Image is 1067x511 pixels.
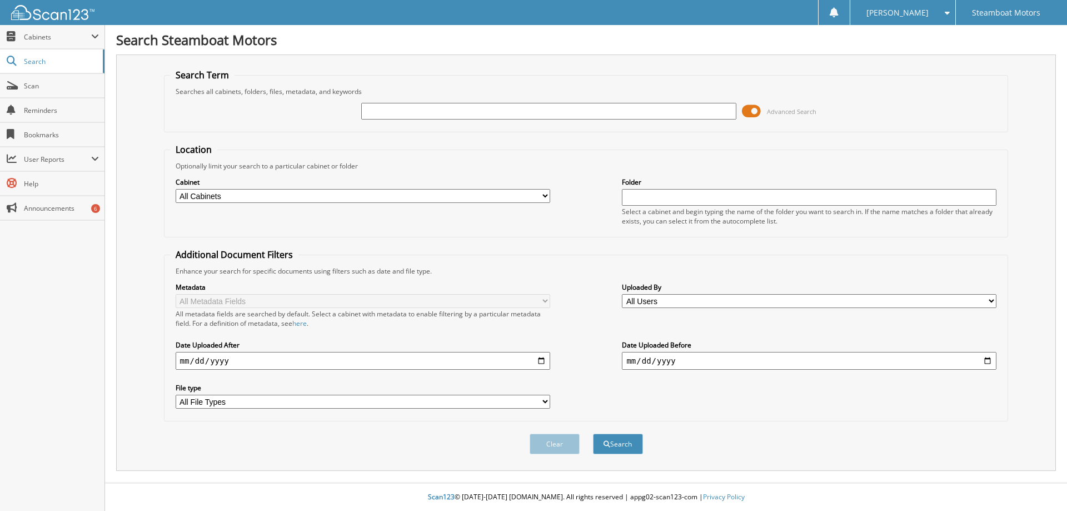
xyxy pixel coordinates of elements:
a: Privacy Policy [703,492,745,502]
input: end [622,352,996,370]
div: Enhance your search for specific documents using filters such as date and file type. [170,266,1003,276]
legend: Search Term [170,69,235,81]
button: Search [593,434,643,454]
label: Folder [622,177,996,187]
label: Metadata [176,282,550,292]
span: Steamboat Motors [972,9,1040,16]
legend: Location [170,143,217,156]
span: Advanced Search [767,107,816,116]
input: start [176,352,550,370]
span: [PERSON_NAME] [866,9,929,16]
span: Scan123 [428,492,455,502]
span: Search [24,57,97,66]
span: Reminders [24,106,99,115]
span: Help [24,179,99,188]
label: Uploaded By [622,282,996,292]
h1: Search Steamboat Motors [116,31,1056,49]
div: Optionally limit your search to a particular cabinet or folder [170,161,1003,171]
a: here [292,319,307,328]
label: Date Uploaded After [176,340,550,350]
span: Cabinets [24,32,91,42]
img: scan123-logo-white.svg [11,5,94,20]
div: © [DATE]-[DATE] [DOMAIN_NAME]. All rights reserved | appg02-scan123-com | [105,484,1067,511]
div: Select a cabinet and begin typing the name of the folder you want to search in. If the name match... [622,207,996,226]
span: Bookmarks [24,130,99,140]
div: 6 [91,204,100,213]
span: Scan [24,81,99,91]
label: Date Uploaded Before [622,340,996,350]
span: User Reports [24,155,91,164]
button: Clear [530,434,580,454]
legend: Additional Document Filters [170,249,298,261]
label: Cabinet [176,177,550,187]
div: Searches all cabinets, folders, files, metadata, and keywords [170,87,1003,96]
span: Announcements [24,204,99,213]
label: File type [176,383,550,393]
div: All metadata fields are searched by default. Select a cabinet with metadata to enable filtering b... [176,309,550,328]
